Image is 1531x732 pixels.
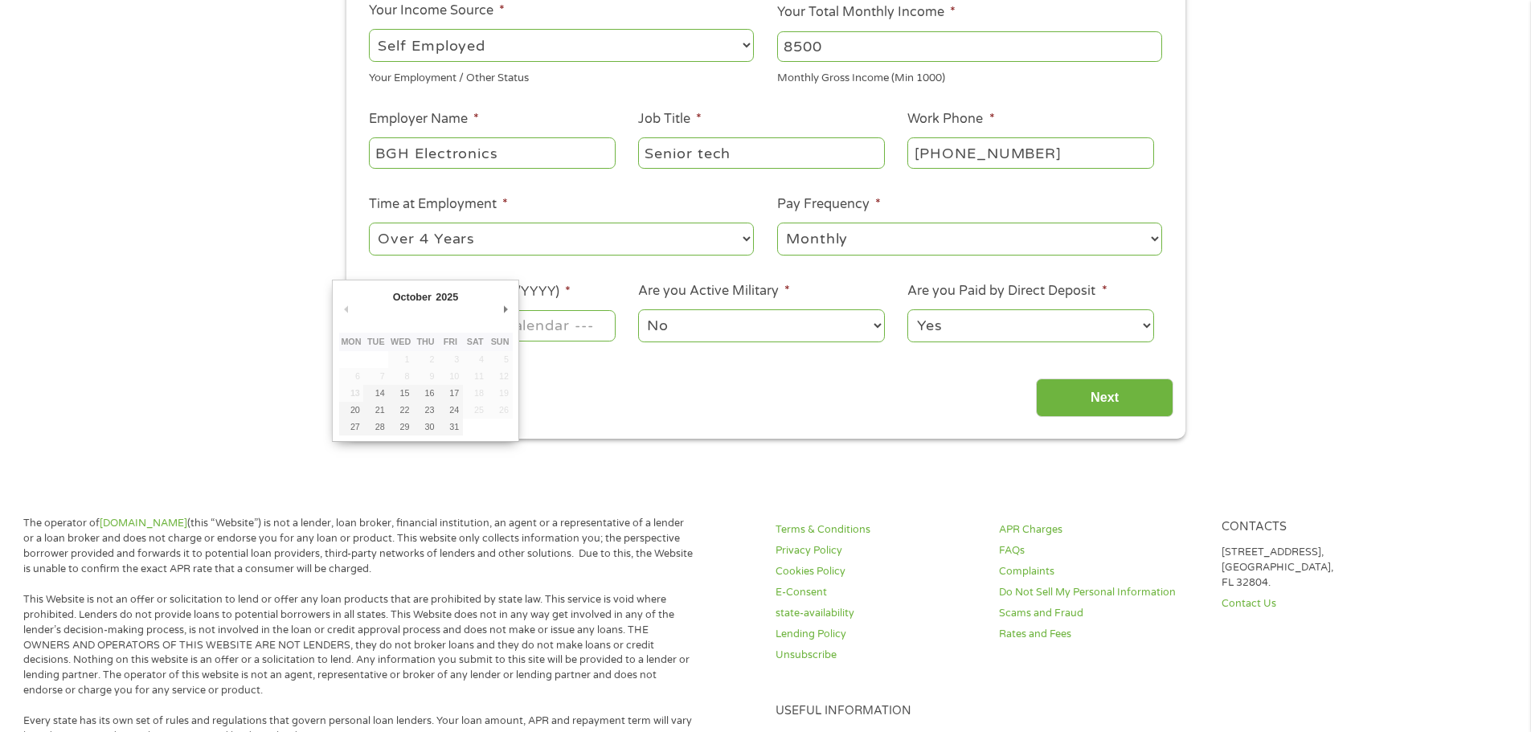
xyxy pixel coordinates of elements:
label: Your Total Monthly Income [777,4,956,21]
button: 24 [438,402,463,419]
label: Your Income Source [369,2,505,19]
abbr: Friday [444,337,457,346]
a: state-availability [776,606,980,621]
a: Rates and Fees [999,627,1203,642]
label: Are you Paid by Direct Deposit [907,283,1107,300]
button: 22 [388,402,413,419]
button: 31 [438,419,463,436]
a: Lending Policy [776,627,980,642]
abbr: Thursday [416,337,434,346]
button: 27 [339,419,364,436]
a: Complaints [999,564,1203,579]
abbr: Wednesday [391,337,411,346]
label: Time at Employment [369,196,508,213]
input: 1800 [777,31,1162,62]
label: Job Title [638,111,702,128]
p: This Website is not an offer or solicitation to lend or offer any loan products that are prohibit... [23,592,694,698]
abbr: Saturday [467,337,484,346]
label: Are you Active Military [638,283,790,300]
a: [DOMAIN_NAME] [100,517,187,530]
a: Terms & Conditions [776,522,980,538]
button: 21 [363,402,388,419]
h4: Contacts [1222,520,1426,535]
button: 28 [363,419,388,436]
button: 16 [413,385,438,402]
abbr: Monday [341,337,361,346]
a: FAQs [999,543,1203,558]
label: Work Phone [907,111,994,128]
button: Next Month [498,298,513,320]
input: Cashier [638,137,884,168]
a: Scams and Fraud [999,606,1203,621]
a: Cookies Policy [776,564,980,579]
a: E-Consent [776,585,980,600]
p: [STREET_ADDRESS], [GEOGRAPHIC_DATA], FL 32804. [1222,545,1426,591]
abbr: Sunday [491,337,510,346]
p: The operator of (this “Website”) is not a lender, loan broker, financial institution, an agent or... [23,516,694,577]
button: Previous Month [339,298,354,320]
a: Do Not Sell My Personal Information [999,585,1203,600]
div: Your Employment / Other Status [369,65,754,87]
input: (231) 754-4010 [907,137,1153,168]
a: Contact Us [1222,596,1426,611]
div: 2025 [434,286,461,308]
button: 14 [363,385,388,402]
button: 30 [413,419,438,436]
button: 29 [388,419,413,436]
a: APR Charges [999,522,1203,538]
input: Walmart [369,137,615,168]
button: 17 [438,385,463,402]
button: 23 [413,402,438,419]
label: Employer Name [369,111,479,128]
label: Pay Frequency [777,196,881,213]
div: October [391,286,434,308]
h4: Useful Information [776,704,1426,719]
a: Unsubscribe [776,648,980,663]
button: 15 [388,385,413,402]
abbr: Tuesday [367,337,385,346]
input: Next [1036,378,1173,418]
button: 20 [339,402,364,419]
a: Privacy Policy [776,543,980,558]
div: Monthly Gross Income (Min 1000) [777,65,1162,87]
